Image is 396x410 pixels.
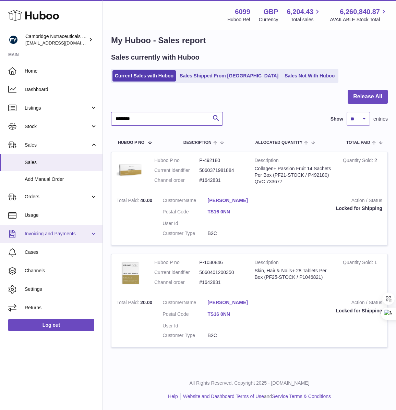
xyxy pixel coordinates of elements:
span: Sales [25,142,90,148]
span: AVAILABLE Stock Total [330,16,388,23]
a: 6,204.43 Total sales [287,7,322,23]
dt: Huboo P no [154,157,199,164]
span: Listings [25,105,90,111]
div: Skin, Hair & Nails+ 28 Tablets Per Box (PF25-STOCK / P1046821) [255,268,333,281]
strong: GBP [263,7,278,16]
span: ALLOCATED Quantity [255,140,302,145]
span: Sales [25,159,97,166]
a: [PERSON_NAME] [208,299,253,306]
a: Sales Not With Huboo [282,70,337,82]
dt: User Id [163,220,207,227]
a: TS16 0NN [208,209,253,215]
dt: Channel order [154,177,199,184]
strong: Description [255,259,333,268]
span: Customer [163,198,183,203]
span: Customer [163,300,183,305]
span: Orders [25,194,90,200]
div: Huboo Ref [227,16,250,23]
p: All Rights Reserved. Copyright 2025 - [DOMAIN_NAME] [108,380,391,386]
span: Stock [25,123,90,130]
dt: Name [163,299,207,308]
a: Website and Dashboard Terms of Use [183,394,264,399]
span: Cases [25,249,97,256]
a: Sales Shipped From [GEOGRAPHIC_DATA] [177,70,281,82]
a: Log out [8,319,94,331]
a: Current Sales with Huboo [112,70,176,82]
div: Collagen+ Passion Fruit 14 Sachets Per Box (PF21-STOCK / P492180) QVC 733677 [255,165,333,185]
img: $_57.PNG [117,157,144,185]
dd: B2C [208,332,253,339]
span: Description [183,140,212,145]
a: Help [168,394,178,399]
span: Settings [25,286,97,293]
dt: User Id [163,323,207,329]
div: Currency [259,16,278,23]
h1: My Huboo - Sales report [111,35,388,46]
dt: Postal Code [163,209,207,217]
strong: Quantity Sold [343,260,374,267]
h2: Sales currently with Huboo [111,53,200,62]
button: Release All [348,90,388,104]
span: entries [373,116,388,122]
span: Total sales [291,16,321,23]
strong: Action / Status [263,197,382,206]
span: Home [25,68,97,74]
dd: 5060401200350 [199,269,244,276]
dt: Postal Code [163,311,207,319]
img: $_57.JPG [117,259,144,287]
dt: Customer Type [163,332,207,339]
dd: #1642831 [199,279,244,286]
span: Usage [25,212,97,219]
dt: Name [163,197,207,206]
span: Invoicing and Payments [25,231,90,237]
dd: P-492180 [199,157,244,164]
a: TS16 0NN [208,311,253,318]
dt: Current identifier [154,167,199,174]
div: Locked for Shipping [263,308,382,314]
li: and [181,393,331,400]
dt: Channel order [154,279,199,286]
strong: Total Paid [117,198,140,205]
dt: Customer Type [163,230,207,237]
strong: Description [255,157,333,165]
span: 6,204.43 [287,7,314,16]
td: 2 [338,152,387,192]
a: Service Terms & Conditions [272,394,331,399]
a: [PERSON_NAME] [208,197,253,204]
div: Cambridge Nutraceuticals Ltd [25,33,87,46]
dd: 5060371981884 [199,167,244,174]
strong: Action / Status [263,299,382,308]
strong: Total Paid [117,300,140,307]
dd: #1642831 [199,177,244,184]
dt: Current identifier [154,269,199,276]
span: Huboo P no [118,140,144,145]
td: 1 [338,254,387,294]
label: Show [331,116,343,122]
span: Channels [25,268,97,274]
span: Total paid [346,140,370,145]
span: Add Manual Order [25,176,97,183]
span: 6,260,840.87 [340,7,380,16]
img: huboo@camnutra.com [8,35,19,45]
dd: B2C [208,230,253,237]
span: Dashboard [25,86,97,93]
strong: Quantity Sold [343,158,374,165]
dd: P-1030846 [199,259,244,266]
a: 6,260,840.87 AVAILABLE Stock Total [330,7,388,23]
div: Locked for Shipping [263,205,382,212]
span: 40.00 [140,198,152,203]
span: 20.00 [140,300,152,305]
span: Returns [25,305,97,311]
dt: Huboo P no [154,259,199,266]
strong: 6099 [235,7,250,16]
span: [EMAIL_ADDRESS][DOMAIN_NAME] [25,40,101,46]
